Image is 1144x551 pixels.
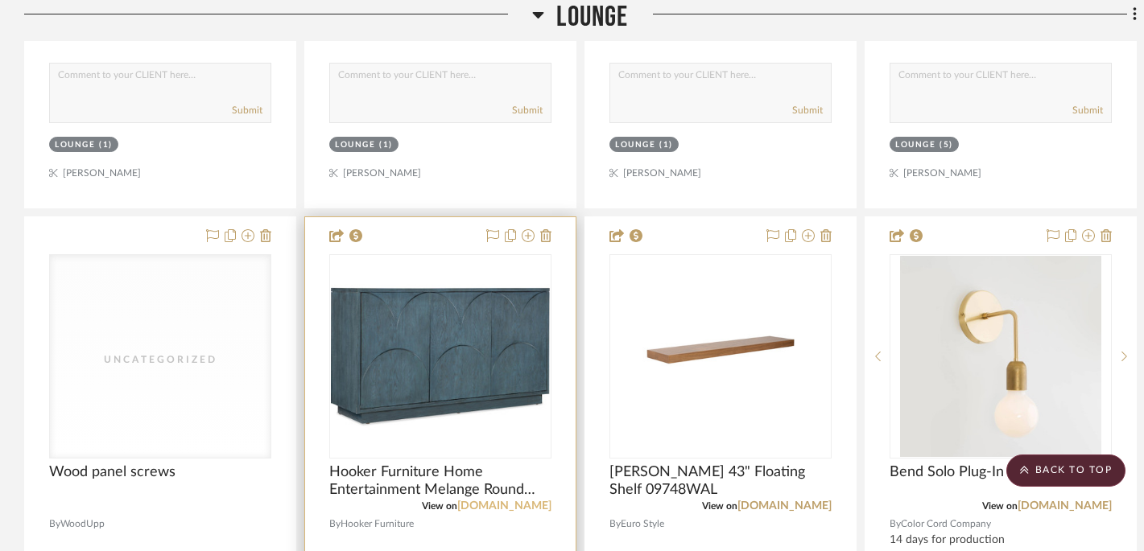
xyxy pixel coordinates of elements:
[329,463,551,499] span: Hooker Furniture Home Entertainment Melange Round Valley Three Door Entertainment Credenza
[621,516,664,532] span: Euro Style
[1018,500,1112,512] a: [DOMAIN_NAME]
[659,139,673,151] div: (1)
[940,139,953,151] div: (5)
[329,516,341,532] span: By
[890,516,901,532] span: By
[895,139,935,151] div: Lounge
[55,139,95,151] div: Lounge
[609,463,832,499] span: [PERSON_NAME] 43" Floating Shelf 09748WAL
[792,103,823,117] button: Submit
[615,139,655,151] div: Lounge
[80,352,241,368] div: Uncategorized
[335,139,375,151] div: Lounge
[330,255,551,458] div: 0
[379,139,393,151] div: (1)
[900,256,1101,457] img: Bend Solo Plug-In Sconce
[737,500,832,512] a: [DOMAIN_NAME]
[49,463,176,481] span: Wood panel screws
[702,501,737,511] span: View on
[1072,103,1103,117] button: Submit
[1006,454,1125,487] scroll-to-top-button: BACK TO TOP
[99,139,113,151] div: (1)
[620,256,821,457] img: Barney 43" Floating Shelf 09748WAL
[982,501,1018,511] span: View on
[609,516,621,532] span: By
[422,501,457,511] span: View on
[60,516,105,532] span: WoodUpp
[49,516,60,532] span: By
[890,463,1055,481] span: Bend Solo Plug-In Sconce
[331,274,550,438] img: Hooker Furniture Home Entertainment Melange Round Valley Three Door Entertainment Credenza
[341,516,414,532] span: Hooker Furniture
[512,103,543,117] button: Submit
[232,103,262,117] button: Submit
[457,500,551,512] a: [DOMAIN_NAME]
[901,516,991,532] span: Color Cord Company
